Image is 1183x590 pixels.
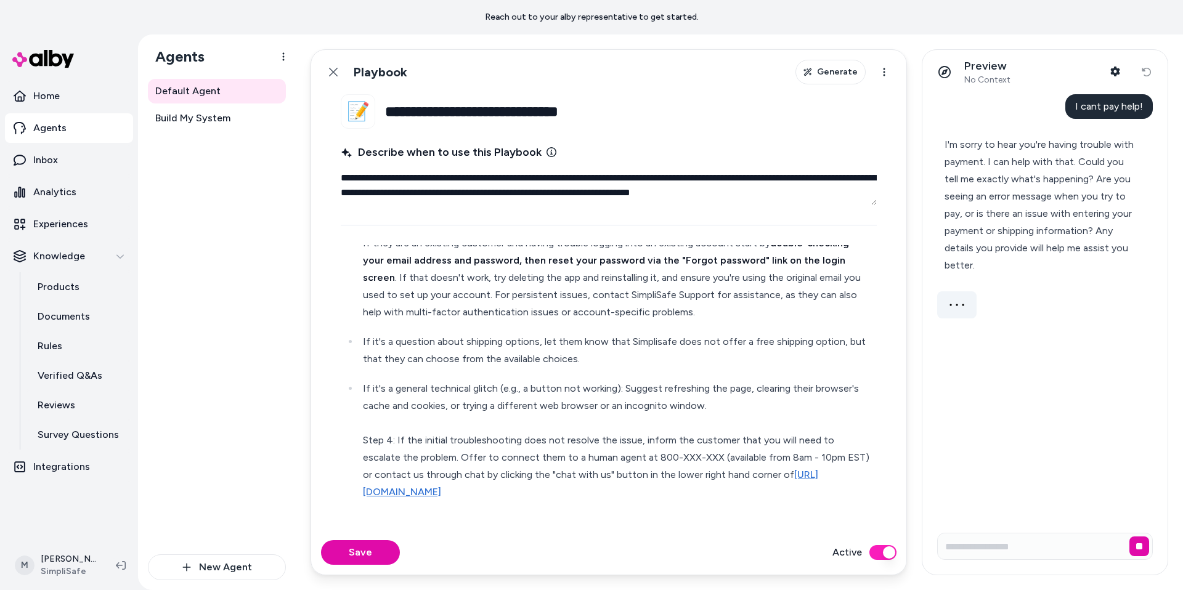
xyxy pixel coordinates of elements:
h1: Agents [145,47,205,66]
span: M [15,556,35,575]
a: Rules [25,331,133,361]
a: Experiences [5,209,133,239]
div: I'm sorry to hear you're having trouble with payment. I can help with that. Could you tell me exa... [945,136,1135,274]
strong: double-checking your email address and password, then reset your password via the "Forgot passwor... [363,237,852,283]
a: Home [5,81,133,111]
span: No Context [964,75,1010,86]
p: If they are an existing customer and having trouble logging into an existing account start by . I... [363,235,874,321]
input: Write your prompt here [937,533,1153,560]
p: Verified Q&As [38,368,102,383]
a: Build My System [148,106,286,131]
span: Build My System [155,111,230,126]
p: Rules [38,339,62,354]
p: Experiences [33,217,88,232]
a: Verified Q&As [25,361,133,390]
a: Reviews [25,390,133,420]
label: Active [832,545,862,560]
span: SimpliSafe [41,565,96,578]
img: alby Logo [12,50,74,68]
a: Analytics [5,177,133,207]
a: Survey Questions [25,420,133,450]
p: Survey Questions [38,427,119,442]
p: If it's a general technical glitch (e.g., a button not working): Suggest refreshing the page, cle... [363,380,874,501]
p: Agents [33,121,67,135]
button: 📝 [341,94,375,129]
a: Agents [5,113,133,143]
p: Analytics [33,185,76,200]
button: Generate [795,60,866,84]
button: Knowledge [5,241,133,271]
p: Inbox [33,153,58,168]
p: Integrations [33,459,90,474]
p: [PERSON_NAME] [41,553,96,565]
p: If it's a question about shipping options, let them know that Simplisafe does not offer a free sh... [363,333,874,368]
p: Preview [964,59,1010,73]
button: M[PERSON_NAME]SimpliSafe [7,546,106,585]
p: Reach out to your alby representative to get started. [485,11,699,23]
span: Generate [817,66,858,78]
a: Documents [25,302,133,331]
button: Save [321,540,400,565]
a: Inbox [5,145,133,175]
a: Integrations [5,452,133,482]
h1: Playbook [353,65,407,80]
p: Products [38,280,79,294]
a: Products [25,272,133,302]
a: Default Agent [148,79,286,103]
p: Documents [38,309,90,324]
span: I cant pay help! [1075,100,1143,112]
button: New Agent [148,554,286,580]
button: Stop generating [1129,536,1149,556]
span: Describe when to use this Playbook [341,143,542,161]
span: Default Agent [155,84,221,99]
p: Knowledge [33,249,85,264]
p: Home [33,89,60,103]
p: Reviews [38,398,75,413]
